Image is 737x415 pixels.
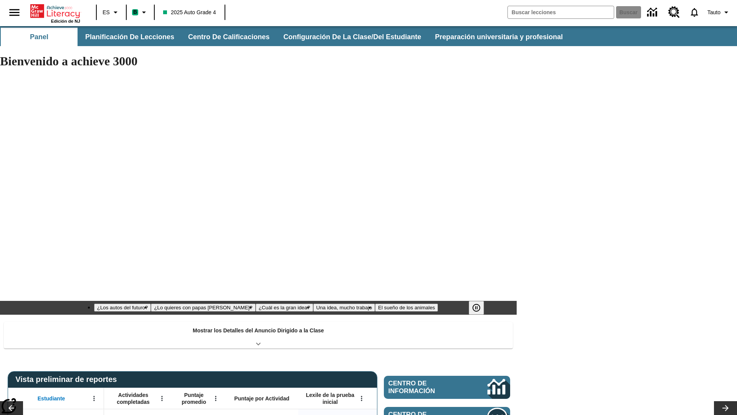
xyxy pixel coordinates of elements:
[210,393,221,404] button: Abrir menú
[108,392,159,405] span: Actividades completadas
[94,304,151,312] button: Diapositiva 1 ¿Los autos del futuro?
[313,304,375,312] button: Diapositiva 4 Una idea, mucho trabajo
[129,5,152,19] button: Boost El color de la clase es verde menta. Cambiar el color de la clase.
[38,395,65,402] span: Estudiante
[163,8,216,17] span: 2025 Auto Grade 4
[30,3,80,19] a: Portada
[469,301,484,315] button: Pausar
[156,393,168,404] button: Abrir menú
[429,28,569,46] button: Preparación universitaria y profesional
[133,7,137,17] span: B
[643,2,664,23] a: Centro de información
[469,301,492,315] div: Pausar
[508,6,614,18] input: Buscar campo
[277,28,427,46] button: Configuración de la clase/del estudiante
[388,380,461,395] span: Centro de información
[15,375,121,384] span: Vista preliminar de reportes
[1,28,78,46] button: Panel
[234,395,289,402] span: Puntaje por Actividad
[707,8,720,17] span: Tauto
[664,2,684,23] a: Centro de recursos, Se abrirá en una pestaña nueva.
[4,322,513,349] div: Mostrar los Detalles del Anuncio Dirigido a la Clase
[256,304,313,312] button: Diapositiva 3 ¿Cuál es la gran idea?
[30,3,80,23] div: Portada
[182,28,276,46] button: Centro de calificaciones
[193,327,324,335] p: Mostrar los Detalles del Anuncio Dirigido a la Clase
[102,8,110,17] span: ES
[302,392,358,405] span: Lexile de la prueba inicial
[704,5,734,19] button: Perfil/Configuración
[714,401,737,415] button: Carrusel de lecciones, seguir
[375,304,438,312] button: Diapositiva 5 El sueño de los animales
[99,5,124,19] button: Lenguaje: ES, Selecciona un idioma
[175,392,212,405] span: Puntaje promedio
[51,19,80,23] span: Edición de NJ
[151,304,255,312] button: Diapositiva 2 ¿Lo quieres con papas fritas?
[3,1,26,24] button: Abrir el menú lateral
[684,2,704,22] a: Notificaciones
[384,376,510,399] a: Centro de información
[356,393,367,404] button: Abrir menú
[88,393,100,404] button: Abrir menú
[79,28,180,46] button: Planificación de lecciones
